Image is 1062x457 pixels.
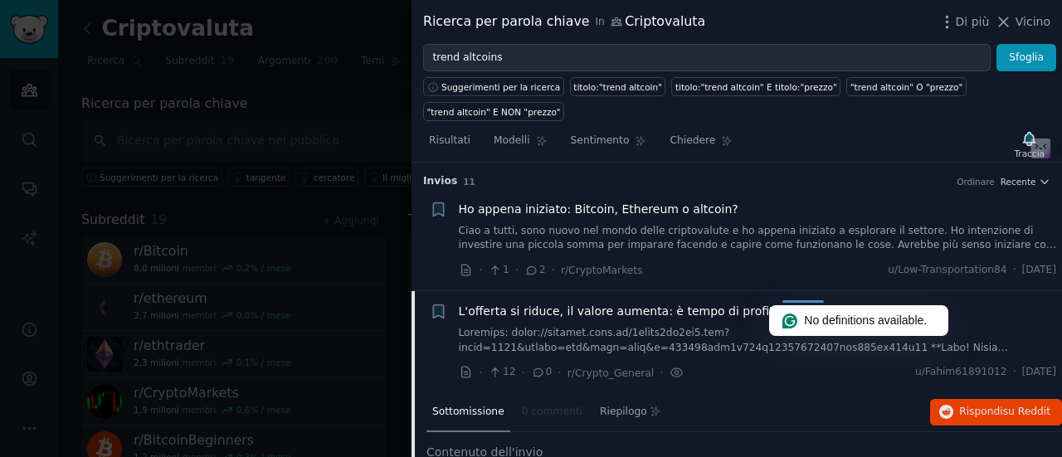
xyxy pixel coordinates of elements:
[996,44,1056,72] button: Sfoglia
[1003,406,1050,417] font: su Reddit
[1016,15,1050,28] font: Vicino
[503,366,516,377] font: 12
[888,264,1006,275] font: u/Low-Transportation84
[423,175,451,187] font: Invio
[479,263,482,276] font: ·
[459,304,860,318] font: L'offerta si riduce, il valore aumenta: è tempo di profitti con $AITECH
[503,264,509,275] font: 1
[423,128,476,162] a: Risultati
[1022,366,1056,377] font: [DATE]
[459,202,738,216] font: Ho appena iniziato: Bitcoin, Ethereum o altcoin?
[488,128,553,162] a: Modelli
[427,107,561,117] font: "trend altcoin" E NON "prezzo"
[570,77,666,96] a: titolo:"trend altcoin"
[546,366,553,377] font: 0
[995,13,1050,31] button: Vicino
[552,263,555,276] font: ·
[423,44,991,72] input: Prova una parola chiave correlata alla tua attività
[558,366,561,379] font: ·
[522,366,525,379] font: ·
[479,366,482,379] font: ·
[1014,148,1045,158] font: Traccia
[451,175,457,187] font: s
[1001,176,1050,187] button: Recente
[671,77,840,96] a: titolo:"trend altcoin" E titolo:"prezzo"
[957,177,995,187] font: Ordinare
[515,263,519,276] font: ·
[625,13,705,29] font: Criptovaluta
[565,128,653,162] a: Sentimento
[675,82,837,92] font: titolo:"trend altcoin" E titolo:"prezzo"
[1013,264,1016,275] font: ·
[1022,264,1056,275] font: [DATE]
[670,134,715,146] font: Chiedere
[915,366,1007,377] font: u/Fahim61891012
[459,326,1057,355] a: Loremips: dolor://sitamet.cons.ad/1elits2do2ei5.tem?incid=1121&utlabo=etd&magn=aliq&e=433498adm1v...
[571,134,630,146] font: Sentimento
[595,16,604,27] font: In
[938,13,990,31] button: Di più
[423,77,564,96] button: Suggerimenti per la ricerca
[463,177,475,187] font: 11
[956,15,990,28] font: Di più
[930,399,1062,425] button: Rispondisu Reddit
[850,82,962,92] font: "trend altcoin" O "prezzo"
[573,82,662,92] font: titolo:"trend altcoin"
[846,77,966,96] a: "trend altcoin" O "prezzo"
[660,366,663,379] font: ·
[1008,127,1050,162] button: Traccia
[561,265,643,276] font: r/CryptoMarkets
[423,13,589,29] font: Ricerca per parola chiave
[664,128,738,162] a: Chiedere
[1013,366,1016,377] font: ·
[459,201,738,218] a: Ho appena iniziato: Bitcoin, Ethereum o altcoin?
[1009,51,1044,63] font: Sfoglia
[432,406,504,417] font: Sottomissione
[441,82,560,92] font: Suggerimenti per la ricerca
[459,303,860,320] a: L'offerta si riduce, il valore aumenta: è tempo di profitti con $AITECH
[423,102,564,121] a: "trend altcoin" E NON "prezzo"
[600,406,647,417] font: Riepilogo
[459,224,1057,253] a: Ciao a tutti, sono nuovo nel mondo delle criptovalute e ho appena iniziato a esplorare il settore...
[539,264,546,275] font: 2
[1001,177,1036,187] font: Recente
[429,134,470,146] font: Risultati
[459,225,1056,280] font: Ciao a tutti, sono nuovo nel mondo delle criptovalute e ho appena iniziato a esplorare il settore...
[959,406,1003,417] font: Rispondi
[568,367,654,379] font: r/Crypto_General
[494,134,530,146] font: Modelli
